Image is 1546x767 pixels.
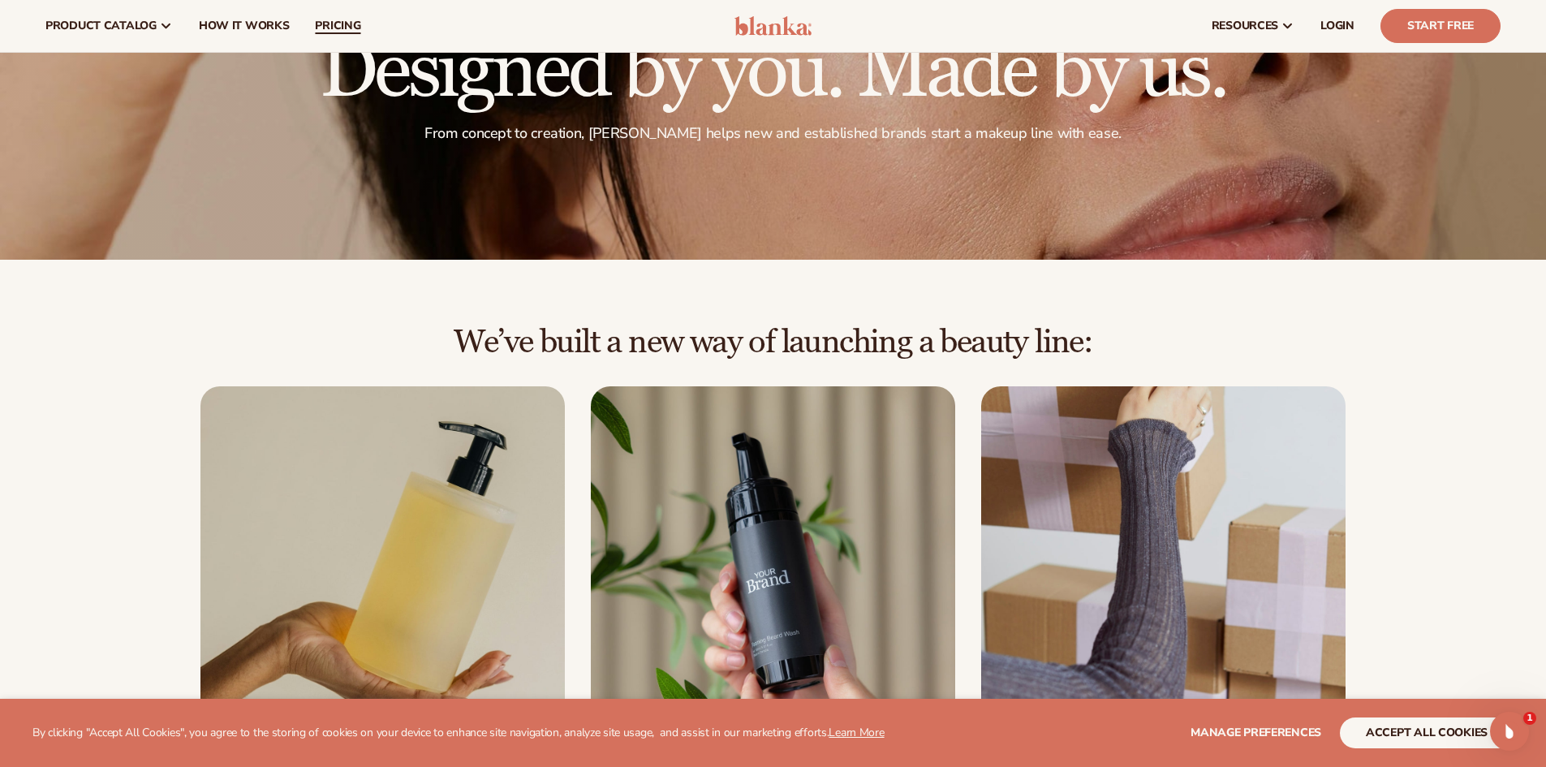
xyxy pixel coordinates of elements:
[1212,19,1278,32] span: resources
[981,386,1346,751] img: Female moving shipping boxes.
[1490,712,1529,751] iframe: Intercom live chat
[320,124,1226,143] p: From concept to creation, [PERSON_NAME] helps new and established brands start a makeup line with...
[1320,19,1354,32] span: LOGIN
[1523,712,1536,725] span: 1
[315,19,360,32] span: pricing
[320,33,1226,111] h1: Designed by you. Made by us.
[1340,717,1514,748] button: accept all cookies
[1380,9,1501,43] a: Start Free
[32,726,885,740] p: By clicking "Accept All Cookies", you agree to the storing of cookies on your device to enhance s...
[200,386,565,751] img: Female hand holding soap bottle.
[1191,717,1321,748] button: Manage preferences
[1191,725,1321,740] span: Manage preferences
[734,16,812,36] img: logo
[199,19,290,32] span: How It Works
[591,386,955,751] img: Male hand holding beard wash.
[45,325,1501,360] h2: We’ve built a new way of launching a beauty line:
[829,725,884,740] a: Learn More
[45,19,157,32] span: product catalog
